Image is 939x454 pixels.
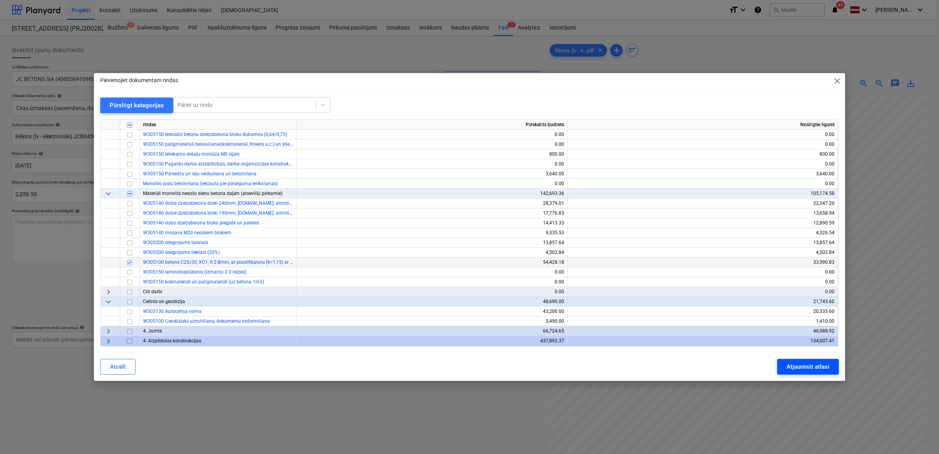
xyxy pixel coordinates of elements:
div: 13,658.94 [571,208,834,218]
div: 13,857.64 [300,238,564,248]
div: rindas [140,120,297,130]
div: 0.00 [571,179,834,189]
span: Celtnis un ģeodēzija [143,299,185,304]
div: Noslēgtie līgumi [568,120,838,130]
div: 4,502.84 [571,248,834,257]
a: W305200 stiegrojums liektais (20%) [143,250,220,255]
div: 640,832.17 [300,346,564,356]
div: 0.00 [571,159,834,169]
span: keyboard_arrow_right [104,336,113,346]
span: keyboard_arrow_down [104,297,113,306]
a: W305140 dobie dzelzsbetona bloki 240mm, [DOMAIN_NAME]. armētie bloki un pusbloki [143,200,329,206]
div: 48,690.00 [300,297,564,307]
span: W305140 dobie dzelzsbetona bloki 190mm, t.sk. armētie bloki un pusbloki [143,210,329,216]
div: 0.00 [571,140,834,149]
span: Materiāli monolītā nesošo sienu betona daļām (atsevišķi pērkamie) [143,191,282,196]
div: 46,988.92 [571,326,834,336]
a: W305200 stiegrojums taisnais [143,240,208,245]
div: 4,502.84 [300,248,564,257]
a: W305100 betons C25/30, XC1, fr.2-8mm, ar plastifikatoru (k=1,15) ar piegādi un sūknēšanu [143,259,335,265]
div: 191,261.97 [571,346,834,356]
span: keyboard_arrow_right [104,287,113,296]
a: W305150 palīgmateriāli betonēšanai(kokmateriāli, finieris u.c.) un stiegrošanai(distanceri, stiep... [143,142,359,147]
div: 0.00 [300,277,564,287]
div: 0.00 [300,287,564,297]
span: 4- Aizpildošās konstrukcijas [143,338,201,344]
div: 0.00 [571,277,834,287]
button: Atjaunināt atlasi [777,359,839,375]
a: W305140 mūrjava M20 nešošiem blokiem [143,230,231,235]
div: Atjaunināt atlasi [787,362,829,372]
a: W305150 Ieliekamo detaļu montāža MS sijām [143,151,240,157]
span: W305140 dobie dzelzsbetona bloki 240mm, t.sk. armētie bloki un pusbloki [143,200,329,206]
div: Atcelt [110,362,126,372]
div: 142,693.36 [300,189,564,199]
div: 800.00 [571,149,834,159]
div: Pārslēgt kategorijas [110,100,164,110]
span: keyboard_arrow_down [104,189,113,198]
div: 0.00 [571,287,834,297]
div: 4,326.54 [571,228,834,238]
span: close [833,76,842,86]
div: 17,776.83 [300,208,564,218]
div: 22,347.20 [571,199,834,208]
p: Pievienojiet dokumentam rindas [100,76,178,85]
div: 1,410.00 [571,316,834,326]
a: Monolīto joslu betonēšana (iekļauta pie pārseguma ierīkošanas) [143,181,278,186]
a: W305100 Pagaidu darba aizsardzības, darba organizācijas konstrukciju uzstādīšana/nojaukšana, stutes [143,161,364,167]
div: 0.00 [300,130,564,140]
a: W305130 Autoceltņa noma [143,309,202,314]
button: Pārslēgt kategorijas [100,97,173,113]
div: 33,590.83 [571,257,834,267]
div: 9,335.53 [300,228,564,238]
a: W305150 Pārsedžu un siju veidņošana un betonēšana [143,171,257,176]
span: Citi darbi [143,289,162,294]
div: 13,857.64 [571,238,834,248]
div: 0.00 [571,267,834,277]
div: 0.00 [300,140,564,149]
div: 800.00 [300,149,564,159]
div: 3,640.00 [300,169,564,179]
div: 5,490.00 [300,316,564,326]
div: 28,379.01 [300,199,564,208]
div: 105,174.58 [571,189,834,199]
a: W305150 kokmateriāli un palīgmateriāli (uz betona 1m3) [143,279,264,285]
button: Atcelt [100,359,136,375]
div: 0.00 [300,179,564,189]
div: 20,333.60 [571,307,834,316]
div: 3,640.00 [571,169,834,179]
div: 0.00 [300,267,564,277]
div: 66,724.65 [300,326,564,336]
div: 0.00 [300,159,564,169]
div: 12,890.59 [571,218,834,228]
div: 14,413.33 [300,218,564,228]
a: W305100 Ģeodēziskā uzmērīšana, dokumentu noformēšana [143,318,270,324]
div: 54,428.18 [300,257,564,267]
div: 43,200.00 [300,307,564,316]
a: W305140 dobo dzelzsbetona bloku piegāde un paletes [143,220,259,226]
a: W305150 Iestrādāt betonu dzelzsbetona bloku dobumos (0,64/0,75) [143,132,287,137]
span: 4. Jumts [143,328,162,334]
a: W305150 laminātsaplāksnis (izmanto 2-3 reizes) [143,269,246,275]
div: Pārskatīts budžets [297,120,568,130]
div: 21,743.60 [571,297,834,307]
a: W305140 dobie dzelzsbetona bloki 190mm, [DOMAIN_NAME]. armētie bloki un pusbloki [143,210,329,216]
div: 134,007.41 [571,336,834,346]
span: keyboard_arrow_right [104,326,113,336]
div: 0.00 [571,130,834,140]
span: keyboard_arrow_right [104,346,113,355]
